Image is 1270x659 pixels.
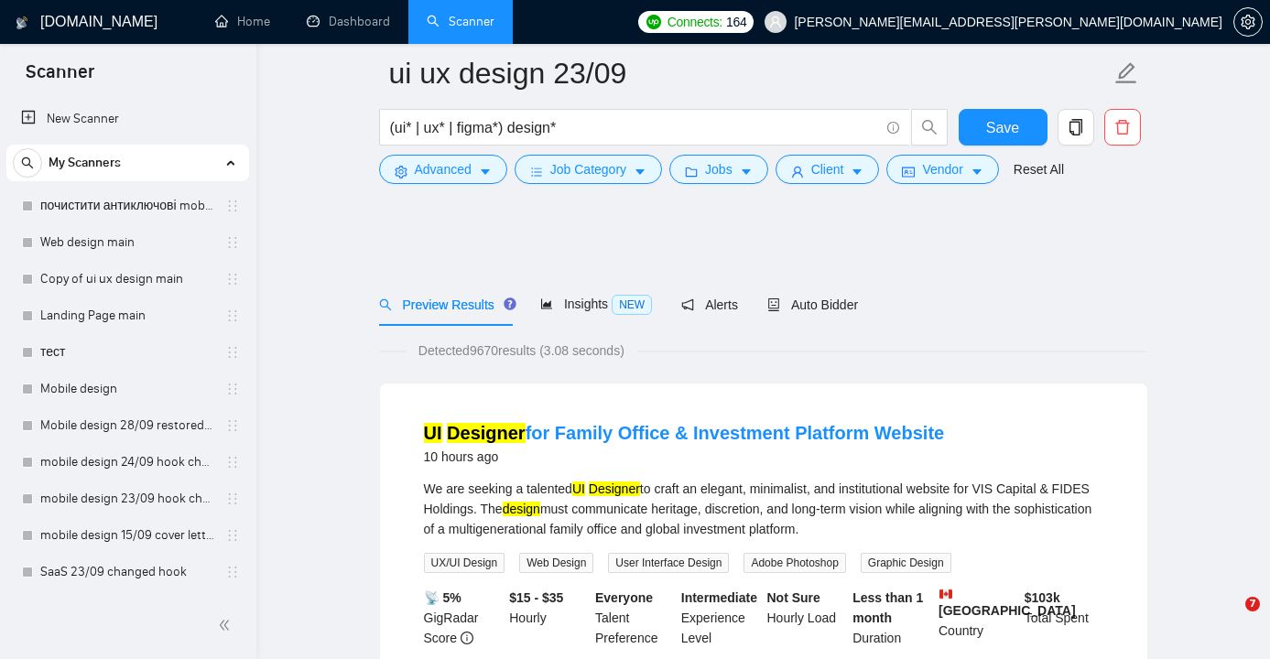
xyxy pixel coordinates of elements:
[13,148,42,178] button: search
[849,588,935,648] div: Duration
[678,588,764,648] div: Experience Level
[1058,109,1094,146] button: copy
[40,224,214,261] a: Web design main
[1114,61,1138,85] span: edit
[612,295,652,315] span: NEW
[530,165,543,178] span: bars
[519,553,593,573] span: Web Design
[40,371,214,407] a: Mobile design
[886,155,998,184] button: idcardVendorcaret-down
[705,159,733,179] span: Jobs
[225,455,240,470] span: holder
[902,165,915,178] span: idcard
[40,261,214,297] a: Copy of ui ux design main
[986,116,1019,139] span: Save
[971,165,983,178] span: caret-down
[307,14,390,29] a: dashboardDashboard
[6,101,249,137] li: New Scanner
[225,382,240,396] span: holder
[767,590,820,605] b: Not Sure
[608,553,729,573] span: User Interface Design
[595,590,653,605] b: Everyone
[1104,109,1141,146] button: delete
[379,298,392,311] span: search
[40,481,214,517] a: mobile design 23/09 hook changed
[14,157,41,169] span: search
[424,590,461,605] b: 📡 5%
[225,418,240,433] span: holder
[646,15,661,29] img: upwork-logo.png
[424,423,945,443] a: UI Designerfor Family Office & Investment Platform Website
[939,588,1076,618] b: [GEOGRAPHIC_DATA]
[922,159,962,179] span: Vendor
[1021,588,1107,648] div: Total Spent
[935,588,1021,648] div: Country
[681,590,757,605] b: Intermediate
[461,632,473,644] span: info-circle
[215,14,270,29] a: homeHome
[225,528,240,543] span: holder
[1233,15,1263,29] a: setting
[1245,597,1260,611] span: 7
[389,50,1111,96] input: Scanner name...
[40,188,214,224] a: почистити антиключові mobile design main
[912,119,947,135] span: search
[911,109,948,146] button: search
[572,481,585,496] mark: UI
[225,235,240,250] span: holder
[424,479,1103,539] div: We are seeking a talented to craft an elegant, minimalist, and institutional website for VIS Capi...
[16,8,28,38] img: logo
[225,492,240,506] span: holder
[21,101,234,137] a: New Scanner
[764,588,850,648] div: Hourly Load
[447,423,526,443] mark: Designer
[811,159,844,179] span: Client
[424,446,945,468] div: 10 hours ago
[509,590,563,605] b: $15 - $35
[40,407,214,444] a: Mobile design 28/09 restored to first version
[634,165,646,178] span: caret-down
[424,423,442,443] mark: UI
[424,553,505,573] span: UX/UI Design
[726,12,746,32] span: 164
[959,109,1047,146] button: Save
[540,297,652,311] span: Insights
[406,340,637,361] span: Detected 9670 results (3.08 seconds)
[505,588,592,648] div: Hourly
[503,502,540,516] mark: design
[40,590,214,627] a: SaaS 24/09 A-test
[685,165,698,178] span: folder
[1105,119,1140,135] span: delete
[668,12,722,32] span: Connects:
[791,165,804,178] span: user
[218,616,236,634] span: double-left
[515,155,662,184] button: barsJob Categorycaret-down
[1208,597,1252,641] iframe: Intercom live chat
[1025,590,1060,605] b: $ 103k
[395,165,407,178] span: setting
[852,590,923,625] b: Less than 1 month
[11,59,109,97] span: Scanner
[887,122,899,134] span: info-circle
[939,588,952,600] img: 🇨🇦
[379,297,511,312] span: Preview Results
[427,14,494,29] a: searchScanner
[589,481,640,496] mark: Designer
[225,308,240,323] span: holder
[479,165,492,178] span: caret-down
[540,297,553,310] span: area-chart
[1058,119,1093,135] span: copy
[502,296,518,312] div: Tooltip anchor
[225,199,240,213] span: holder
[740,165,753,178] span: caret-down
[1234,15,1262,29] span: setting
[592,588,678,648] div: Talent Preference
[681,297,738,312] span: Alerts
[1014,159,1064,179] a: Reset All
[420,588,506,648] div: GigRadar Score
[415,159,472,179] span: Advanced
[40,444,214,481] a: mobile design 24/09 hook changed
[769,16,782,28] span: user
[225,345,240,360] span: holder
[767,298,780,311] span: robot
